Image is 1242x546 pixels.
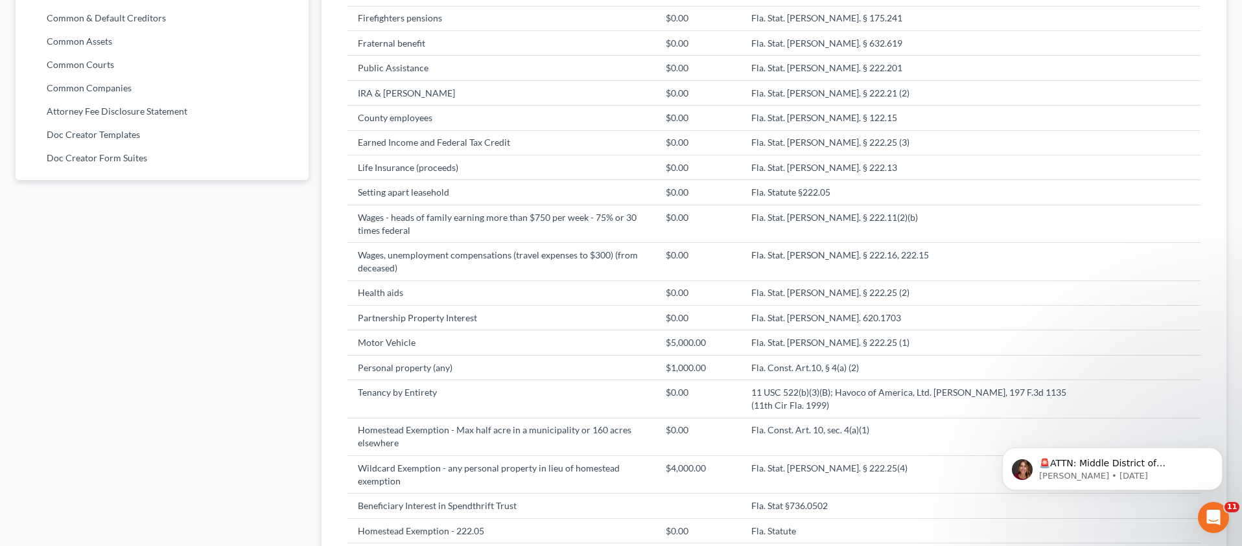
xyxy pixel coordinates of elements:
[741,180,1100,205] td: Fla. Statute §222.05
[741,380,1100,418] td: 11 USC 522(b)(3)(B); Havoco of America, Ltd. [PERSON_NAME], 197 F.3d 1135 (11th Cir Fla. 1999)
[655,205,741,242] td: $0.00
[347,280,655,305] td: Health aids
[347,180,655,205] td: Setting apart leasehold
[741,306,1100,330] td: Fla. Stat. [PERSON_NAME]. 620.1703
[655,518,741,543] td: $0.00
[16,123,309,146] a: Doc Creator Templates
[347,155,655,180] td: Life Insurance (proceeds)
[741,280,1100,305] td: Fla. Stat. [PERSON_NAME]. § 222.25 (2)
[347,30,655,55] td: Fraternal benefit
[347,418,655,455] td: Homestead Exemption - Max half acre in a municipality or 160 acres elsewhere
[655,30,741,55] td: $0.00
[16,100,309,123] a: Attorney Fee Disclosure Statement
[655,180,741,205] td: $0.00
[655,380,741,418] td: $0.00
[741,456,1100,494] td: Fla. Stat. [PERSON_NAME]. § 222.25(4)
[347,205,655,242] td: Wages - heads of family earning more than $750 per week - 75% or 30 times federal
[741,205,1100,242] td: Fla. Stat. [PERSON_NAME]. § 222.11(2)(b)
[741,355,1100,380] td: Fla. Const. Art.10, § 4(a) (2)
[347,330,655,355] td: Motor Vehicle
[741,155,1100,180] td: Fla. Stat. [PERSON_NAME]. § 222.13
[347,80,655,105] td: IRA & [PERSON_NAME]
[655,6,741,30] td: $0.00
[16,76,309,100] a: Common Companies
[741,80,1100,105] td: Fla. Stat. [PERSON_NAME]. § 222.21 (2)
[16,146,309,170] a: Doc Creator Form Suites
[655,130,741,155] td: $0.00
[16,6,309,30] a: Common & Default Creditors
[347,106,655,130] td: County employees
[655,418,741,455] td: $0.00
[16,53,309,76] a: Common Courts
[16,30,309,53] a: Common Assets
[983,420,1242,511] iframe: Intercom notifications message
[655,80,741,105] td: $0.00
[1224,502,1239,512] span: 11
[741,518,1100,543] td: Fla. Statute
[741,106,1100,130] td: Fla. Stat. [PERSON_NAME]. § 122.15
[741,56,1100,80] td: Fla. Stat. [PERSON_NAME]. § 222.201
[741,418,1100,455] td: Fla. Const. Art. 10, sec. 4(a)(1)
[655,280,741,305] td: $0.00
[655,155,741,180] td: $0.00
[741,6,1100,30] td: Fla. Stat. [PERSON_NAME]. § 175.241
[1198,502,1229,533] iframe: Intercom live chat
[347,243,655,280] td: Wages, unemployment compensations (travel expenses to $300) (from deceased)
[655,56,741,80] td: $0.00
[347,355,655,380] td: Personal property (any)
[741,130,1100,155] td: Fla. Stat. [PERSON_NAME]. § 222.25 (3)
[655,456,741,494] td: $4,000.00
[347,6,655,30] td: Firefighters pensions
[347,380,655,418] td: Tenancy by Entirety
[741,494,1100,518] td: Fla. Stat §736.0502
[741,243,1100,280] td: Fla. Stat. [PERSON_NAME]. § 222.16, 222.15
[347,56,655,80] td: Public Assistance
[655,243,741,280] td: $0.00
[655,355,741,380] td: $1,000.00
[741,330,1100,355] td: Fla. Stat. [PERSON_NAME]. § 222.25 (1)
[741,30,1100,55] td: Fla. Stat. [PERSON_NAME]. § 632.619
[655,330,741,355] td: $5,000.00
[347,494,655,518] td: Beneficiary Interest in Spendthrift Trust
[347,456,655,494] td: Wildcard Exemption - any personal property in lieu of homestead exemption
[655,106,741,130] td: $0.00
[347,518,655,543] td: Homestead Exemption - 222.05
[655,306,741,330] td: $0.00
[347,130,655,155] td: Earned Income and Federal Tax Credit
[347,306,655,330] td: Partnership Property Interest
